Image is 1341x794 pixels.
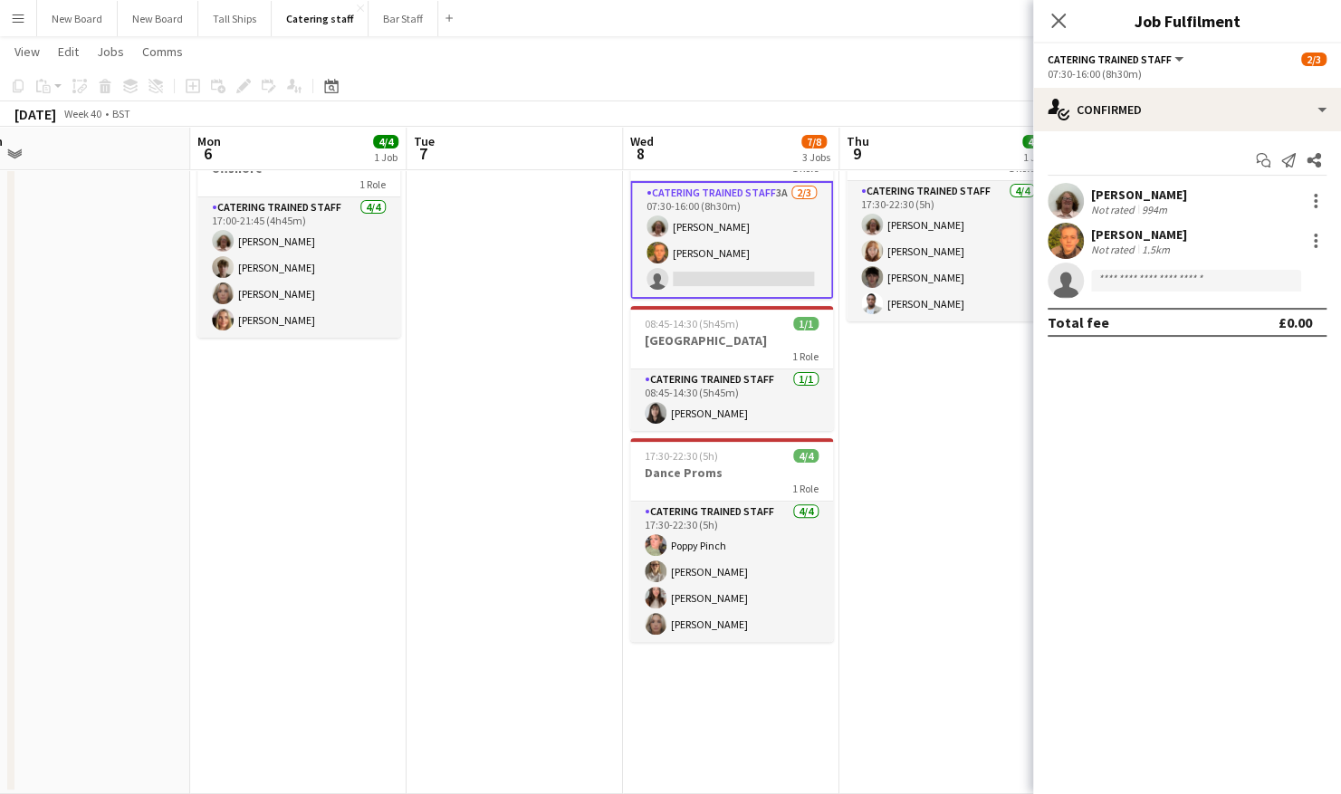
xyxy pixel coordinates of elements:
span: 2/3 [1301,53,1327,66]
span: Thu [847,133,869,149]
span: 8 [627,143,654,164]
div: Not rated [1091,243,1138,256]
span: 1/1 [793,317,819,330]
button: Catering staff [272,1,369,36]
h3: Job Fulfilment [1033,9,1341,33]
button: Tall Ships [198,1,272,36]
span: 08:45-14:30 (5h45m) [645,317,739,330]
app-job-card: 17:00-21:45 (4h45m)4/4Irish/[PERSON_NAME] offshore1 RoleCatering trained staff4/417:00-21:45 (4h4... [197,118,400,338]
div: 1 Job [1023,150,1047,164]
div: £0.00 [1279,313,1312,331]
span: 7/8 [801,135,827,148]
span: Week 40 [60,107,105,120]
div: 07:30-16:00 (8h30m) [1048,67,1327,81]
a: Edit [51,40,86,63]
span: 1 Role [792,349,819,363]
span: Catering trained staff [1048,53,1172,66]
span: 1 Role [359,177,386,191]
div: [PERSON_NAME] [1091,187,1187,203]
h3: [GEOGRAPHIC_DATA] [630,332,833,349]
app-card-role: Catering trained staff3A2/307:30-16:00 (8h30m)[PERSON_NAME][PERSON_NAME] [630,181,833,299]
button: Bar Staff [369,1,438,36]
div: [PERSON_NAME] [1091,226,1187,243]
app-job-card: 17:30-22:30 (5h)4/4Dance Proms1 RoleCatering trained staff4/417:30-22:30 (5h)[PERSON_NAME][PERSON... [847,118,1049,321]
span: View [14,43,40,60]
a: View [7,40,47,63]
button: New Board [37,1,118,36]
span: Comms [142,43,183,60]
app-card-role: Catering trained staff4/417:30-22:30 (5h)Poppy Pinch[PERSON_NAME][PERSON_NAME][PERSON_NAME] [630,502,833,642]
button: New Board [118,1,198,36]
app-card-role: Catering trained staff4/417:30-22:30 (5h)[PERSON_NAME][PERSON_NAME][PERSON_NAME][PERSON_NAME] [847,181,1049,321]
span: Wed [630,133,654,149]
div: [DATE] [14,105,56,123]
a: Comms [135,40,190,63]
div: 994m [1138,203,1171,216]
app-job-card: 17:30-22:30 (5h)4/4Dance Proms1 RoleCatering trained staff4/417:30-22:30 (5h)Poppy Pinch[PERSON_N... [630,438,833,642]
h3: Dance Proms [630,464,833,481]
span: 9 [844,143,869,164]
app-card-role: Catering trained staff4/417:00-21:45 (4h45m)[PERSON_NAME][PERSON_NAME][PERSON_NAME][PERSON_NAME] [197,197,400,338]
div: Not rated [1091,203,1138,216]
div: 1.5km [1138,243,1173,256]
span: 6 [195,143,221,164]
span: 1 Role [792,482,819,495]
app-job-card: 07:30-16:00 (8h30m)2/3Police Awards1 RoleCatering trained staff3A2/307:30-16:00 (8h30m)[PERSON_NA... [630,118,833,299]
app-job-card: 08:45-14:30 (5h45m)1/1[GEOGRAPHIC_DATA]1 RoleCatering trained staff1/108:45-14:30 (5h45m)[PERSON_... [630,306,833,431]
span: Tue [414,133,435,149]
button: Catering trained staff [1048,53,1186,66]
a: Jobs [90,40,131,63]
span: Edit [58,43,79,60]
span: 7 [411,143,435,164]
div: Total fee [1048,313,1109,331]
div: 1 Job [374,150,398,164]
div: 3 Jobs [802,150,830,164]
span: Mon [197,133,221,149]
span: Jobs [97,43,124,60]
span: 17:30-22:30 (5h) [645,449,718,463]
div: BST [112,107,130,120]
span: 4/4 [1022,135,1048,148]
app-card-role: Catering trained staff1/108:45-14:30 (5h45m)[PERSON_NAME] [630,369,833,431]
span: 4/4 [373,135,398,148]
span: 4/4 [793,449,819,463]
div: Confirmed [1033,88,1341,131]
